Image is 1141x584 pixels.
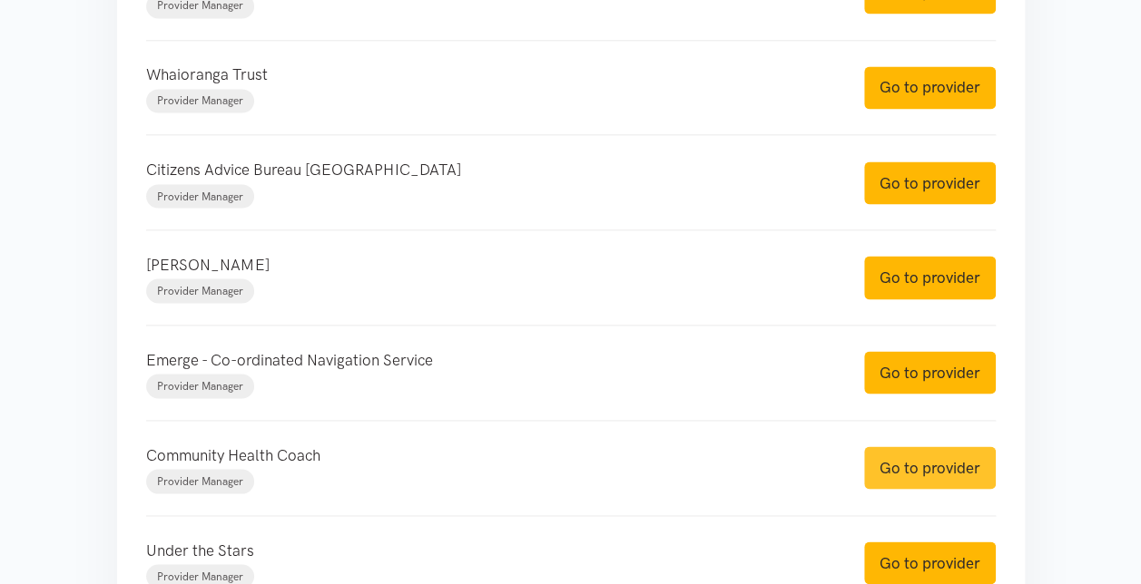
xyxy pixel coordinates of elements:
a: Go to provider [864,541,996,584]
span: Provider Manager [157,474,243,487]
p: Whaioranga Trust [146,63,828,87]
span: Provider Manager [157,379,243,392]
span: Provider Manager [157,569,243,582]
a: Go to provider [864,161,996,204]
p: Citizens Advice Bureau [GEOGRAPHIC_DATA] [146,157,828,181]
p: [PERSON_NAME] [146,252,828,277]
span: Provider Manager [157,190,243,202]
a: Go to provider [864,66,996,109]
a: Go to provider [864,256,996,298]
p: Under the Stars [146,538,828,562]
a: Go to provider [864,351,996,394]
p: Community Health Coach [146,443,828,467]
p: Emerge - Co-ordinated Navigation Service [146,347,828,372]
a: Go to provider [864,446,996,489]
span: Provider Manager [157,94,243,107]
span: Provider Manager [157,284,243,297]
